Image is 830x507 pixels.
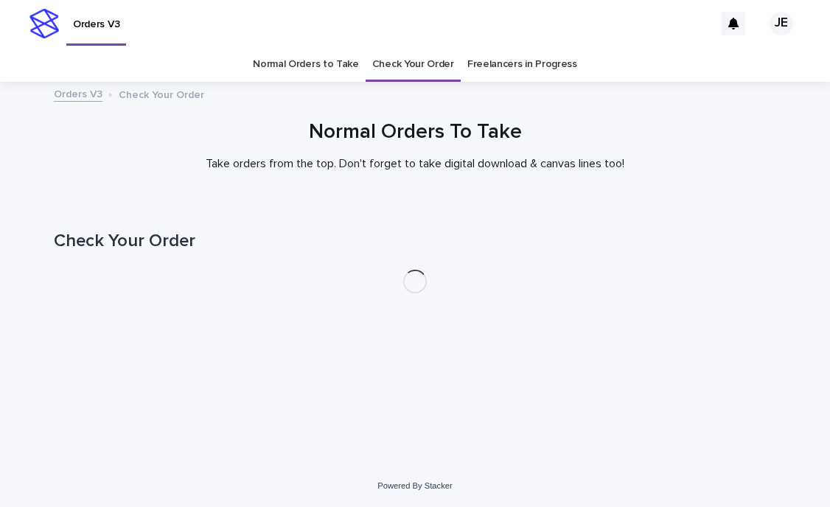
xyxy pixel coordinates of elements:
[770,12,793,35] div: JE
[54,120,776,145] h1: Normal Orders To Take
[29,9,59,38] img: stacker-logo-s-only.png
[54,231,776,252] h1: Check Your Order
[377,481,452,490] a: Powered By Stacker
[372,47,454,82] a: Check Your Order
[120,157,710,171] p: Take orders from the top. Don't forget to take digital download & canvas lines too!
[467,47,577,82] a: Freelancers in Progress
[54,85,102,102] a: Orders V3
[119,85,204,102] p: Check Your Order
[253,47,359,82] a: Normal Orders to Take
